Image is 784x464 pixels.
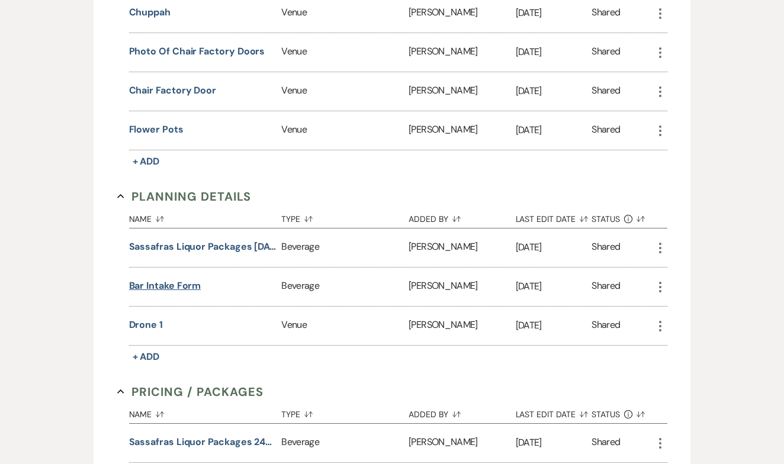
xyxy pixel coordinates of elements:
button: Added By [409,401,515,423]
span: Status [592,215,620,223]
p: [DATE] [516,123,592,138]
div: Shared [592,240,620,256]
span: + Add [133,155,160,167]
div: [PERSON_NAME] [409,33,515,72]
button: Drone 1 [129,318,163,332]
div: Beverage [281,268,409,306]
button: Flower pots [129,123,184,137]
button: + Add [129,349,163,365]
button: Name [129,401,282,423]
div: [PERSON_NAME] [409,307,515,345]
p: [DATE] [516,318,592,333]
div: Venue [281,72,409,111]
button: Planning Details [117,188,252,205]
button: Last Edit Date [516,205,592,228]
div: Shared [592,5,620,21]
span: Status [592,410,620,418]
p: [DATE] [516,44,592,60]
div: Shared [592,123,620,138]
button: + Add [129,153,163,170]
p: [DATE] [516,279,592,294]
div: Venue [281,307,409,345]
div: Shared [592,318,620,334]
div: Shared [592,279,620,295]
button: Type [281,401,409,423]
div: [PERSON_NAME] [409,268,515,306]
div: Shared [592,44,620,60]
div: [PERSON_NAME] [409,228,515,267]
p: [DATE] [516,5,592,21]
button: Sassafras Liquor Packages [DATE]-[DATE] [129,240,277,254]
button: Status [592,401,653,423]
div: Shared [592,435,620,451]
button: Type [281,205,409,228]
p: [DATE] [516,435,592,450]
div: Venue [281,33,409,72]
span: + Add [133,350,160,363]
button: Pricing / Packages [117,383,264,401]
div: Shared [592,83,620,99]
p: [DATE] [516,240,592,255]
button: Chair Factory Door [129,83,217,98]
div: [PERSON_NAME] [409,111,515,150]
button: Added By [409,205,515,228]
div: Venue [281,111,409,150]
button: Bar Intake Form [129,279,201,293]
div: [PERSON_NAME] [409,72,515,111]
button: Chuppah [129,5,171,20]
div: Beverage [281,228,409,267]
button: Name [129,205,282,228]
button: Status [592,205,653,228]
button: Photo of chair factory doors [129,44,265,59]
button: Sassafras Liquor Packages 24-25 [129,435,277,449]
button: Last Edit Date [516,401,592,423]
div: Beverage [281,424,409,462]
div: [PERSON_NAME] [409,424,515,462]
p: [DATE] [516,83,592,99]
